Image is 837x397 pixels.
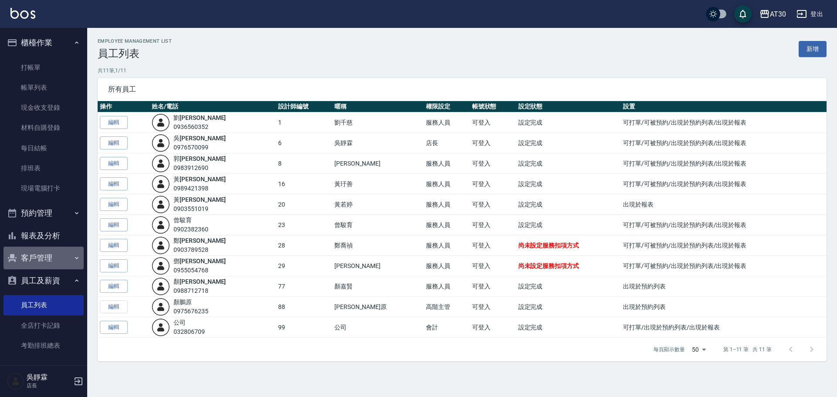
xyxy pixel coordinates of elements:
td: 可打單/可被預約/出現於預約列表/出現於報表 [621,235,827,256]
a: 公司 [174,319,186,326]
button: 報表及分析 [3,224,84,247]
a: 現金收支登錄 [3,98,84,118]
td: 出現於報表 [621,194,827,215]
td: 出現於預約列表 [621,297,827,317]
th: 帳號狀態 [470,101,516,112]
td: 可打單/可被預約/出現於預約列表/出現於報表 [621,215,827,235]
img: user-login-man-human-body-mobile-person-512.png [152,298,170,316]
td: 可打單/可被預約/出現於預約列表/出現於報表 [621,153,827,174]
td: 黃玗善 [332,174,424,194]
a: 編輯 [100,177,128,191]
a: 每日結帳 [3,138,84,158]
td: [PERSON_NAME] [332,153,424,174]
td: 服務人員 [424,112,470,133]
td: 劉千慈 [332,112,424,133]
td: 77 [276,276,332,297]
img: user-login-man-human-body-mobile-person-512.png [152,216,170,234]
a: 編輯 [100,116,128,129]
th: 操作 [98,101,150,112]
button: 客戶管理 [3,247,84,269]
td: 服務人員 [424,153,470,174]
td: 曾駿育 [332,215,424,235]
div: 0988712718 [174,286,226,295]
td: 可登入 [470,297,516,317]
td: 服務人員 [424,194,470,215]
td: 可打單/可被預約/出現於預約列表/出現於報表 [621,174,827,194]
div: 0902382360 [174,225,208,234]
td: 黃若婷 [332,194,424,215]
td: 可登入 [470,174,516,194]
a: 編輯 [100,198,128,211]
td: 23 [276,215,332,235]
th: 暱稱 [332,101,424,112]
td: 可登入 [470,317,516,338]
td: 8 [276,153,332,174]
td: 可登入 [470,276,516,297]
td: 設定完成 [516,153,621,174]
p: 店長 [27,382,71,390]
button: 預約管理 [3,202,84,224]
img: user-login-man-human-body-mobile-person-512.png [152,175,170,193]
a: 考勤排班總表 [3,336,84,356]
a: 黃[PERSON_NAME] [174,196,226,203]
span: 尚未設定服務扣項方式 [518,262,579,269]
td: 設定完成 [516,297,621,317]
td: 可登入 [470,112,516,133]
td: 可登入 [470,153,516,174]
td: 服務人員 [424,174,470,194]
a: 編輯 [100,259,128,273]
td: 顏嘉賢 [332,276,424,297]
a: 鄭[PERSON_NAME] [174,237,226,244]
td: 服務人員 [424,235,470,256]
a: 吳[PERSON_NAME] [174,135,226,142]
a: 打帳單 [3,58,84,78]
td: 16 [276,174,332,194]
a: 現場電腦打卡 [3,178,84,198]
div: 0903789528 [174,245,226,254]
td: 88 [276,297,332,317]
td: 設定完成 [516,133,621,153]
td: 可打單/出現於預約列表/出現於報表 [621,317,827,338]
h5: 吳靜霖 [27,373,71,382]
td: 可登入 [470,133,516,153]
img: user-login-man-human-body-mobile-person-512.png [152,277,170,295]
th: 設定狀態 [516,101,621,112]
td: 可打單/可被預約/出現於預約列表/出現於報表 [621,133,827,153]
td: 可登入 [470,256,516,276]
td: 會計 [424,317,470,338]
a: 劉[PERSON_NAME] [174,114,226,121]
a: 顏鵬原 [174,299,192,305]
img: user-login-man-human-body-mobile-person-512.png [152,134,170,152]
td: 設定完成 [516,194,621,215]
a: 編輯 [100,157,128,170]
th: 權限設定 [424,101,470,112]
div: 0903551019 [174,204,226,214]
td: 29 [276,256,332,276]
div: 0975676235 [174,307,208,316]
p: 每頁顯示數量 [653,346,685,353]
td: 高階主管 [424,297,470,317]
p: 第 1–11 筆 共 11 筆 [723,346,772,353]
button: AT30 [756,5,789,23]
td: 可登入 [470,215,516,235]
td: 出現於預約列表 [621,276,827,297]
div: 0936560352 [174,122,226,132]
a: 編輯 [100,136,128,150]
div: 50 [688,338,709,361]
a: 顏[PERSON_NAME] [174,278,226,285]
td: 可登入 [470,235,516,256]
div: 0989421398 [174,184,226,193]
button: 櫃檯作業 [3,31,84,54]
img: user-login-man-human-body-mobile-person-512.png [152,113,170,132]
h2: Employee Management List [98,38,172,44]
div: 032806709 [174,327,205,336]
th: 姓名/電話 [150,101,276,112]
td: 可打單/可被預約/出現於預約列表/出現於報表 [621,112,827,133]
a: 全店打卡記錄 [3,316,84,336]
span: 所有員工 [108,85,816,94]
img: user-login-man-human-body-mobile-person-512.png [152,195,170,214]
td: 吳靜霖 [332,133,424,153]
td: 公司 [332,317,424,338]
a: 編輯 [100,321,128,334]
a: 新增 [799,41,827,57]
